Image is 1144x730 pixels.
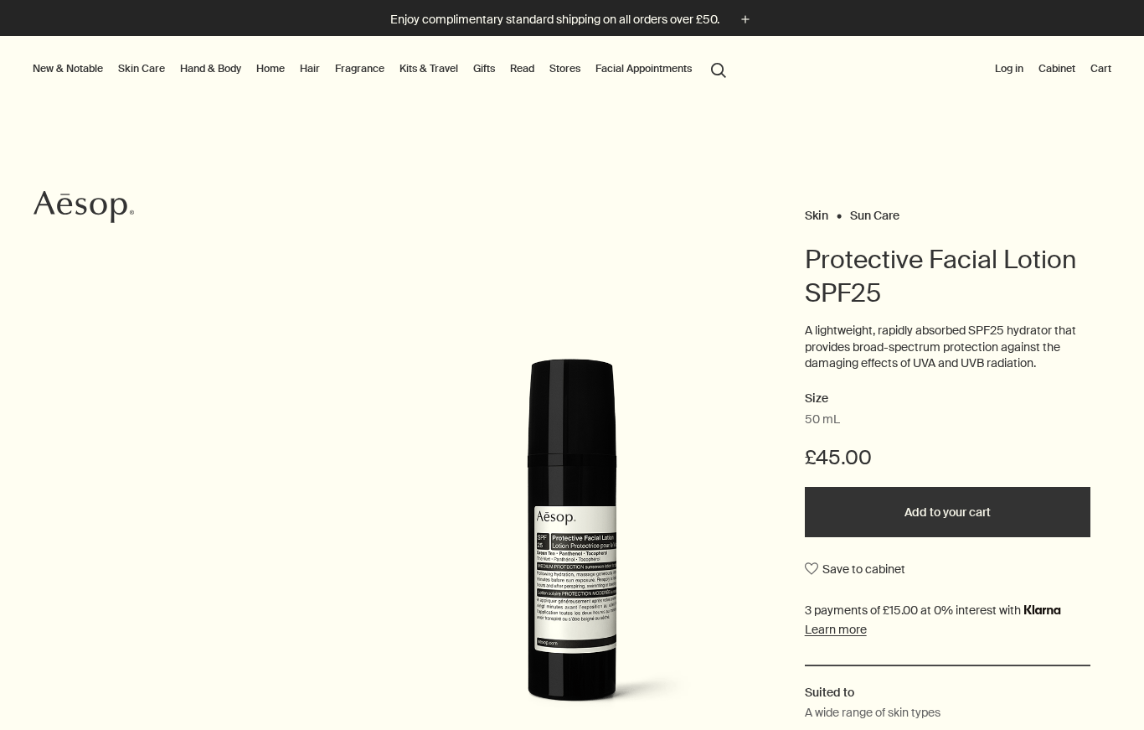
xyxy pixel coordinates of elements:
[805,412,840,428] span: 50 mL
[805,554,905,584] button: Save to cabinet
[1035,59,1079,79] a: Cabinet
[992,36,1115,103] nav: supplementary
[470,59,498,79] a: Gifts
[546,59,584,79] button: Stores
[390,11,719,28] p: Enjoy complimentary standard shipping on all orders over £50.
[507,59,538,79] a: Read
[805,389,1091,409] h2: Size
[332,59,388,79] a: Fragrance
[296,59,323,79] a: Hair
[390,10,755,29] button: Enjoy complimentary standard shipping on all orders over £50.
[115,59,168,79] a: Skin Care
[29,59,106,79] button: New & Notable
[29,186,138,232] a: Aesop
[805,444,872,471] span: £45.00
[253,59,288,79] a: Home
[805,487,1091,537] button: Add to your cart - £45.00
[805,323,1091,372] p: A lightweight, rapidly absorbed SPF25 hydrator that provides broad-spectrum protection against th...
[805,703,940,722] p: A wide range of skin types
[396,59,461,79] a: Kits & Travel
[592,59,695,79] a: Facial Appointments
[1087,59,1115,79] button: Cart
[703,53,734,85] button: Open search
[805,208,828,215] a: Skin
[29,36,734,103] nav: primary
[992,59,1027,79] button: Log in
[177,59,245,79] a: Hand & Body
[33,190,134,224] svg: Aesop
[850,208,899,215] a: Sun Care
[805,683,1091,702] h2: Suited to
[805,243,1091,310] h1: Protective Facial Lotion SPF25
